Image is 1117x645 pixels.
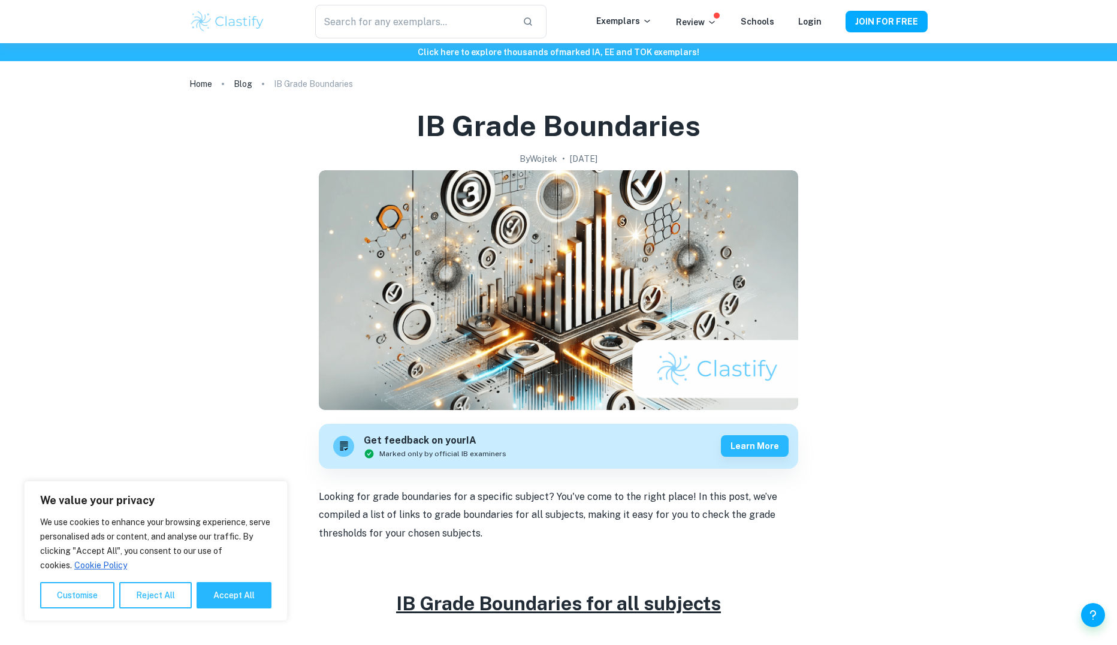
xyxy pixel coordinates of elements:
[234,76,252,92] a: Blog
[798,17,822,26] a: Login
[319,170,798,410] img: IB Grade Boundaries cover image
[2,46,1115,59] h6: Click here to explore thousands of marked IA, EE and TOK exemplars !
[197,582,271,608] button: Accept All
[396,592,721,614] u: IB Grade Boundaries for all subjects
[74,560,128,571] a: Cookie Policy
[274,77,353,91] p: IB Grade Boundaries
[24,481,288,621] div: We value your privacy
[721,435,789,457] button: Learn more
[189,76,212,92] a: Home
[596,14,652,28] p: Exemplars
[40,515,271,572] p: We use cookies to enhance your browsing experience, serve personalised ads or content, and analys...
[570,152,597,165] h2: [DATE]
[315,5,513,38] input: Search for any exemplars...
[364,433,506,448] h6: Get feedback on your IA
[40,582,114,608] button: Customise
[1081,603,1105,627] button: Help and Feedback
[319,488,798,542] p: Looking for grade boundaries for a specific subject? You've come to the right place! In this post...
[119,582,192,608] button: Reject All
[520,152,557,165] h2: By Wojtek
[416,107,701,145] h1: IB Grade Boundaries
[40,493,271,508] p: We value your privacy
[379,448,506,459] span: Marked only by official IB examiners
[676,16,717,29] p: Review
[846,11,928,32] button: JOIN FOR FREE
[741,17,774,26] a: Schools
[319,424,798,469] a: Get feedback on yourIAMarked only by official IB examinersLearn more
[562,152,565,165] p: •
[189,10,265,34] img: Clastify logo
